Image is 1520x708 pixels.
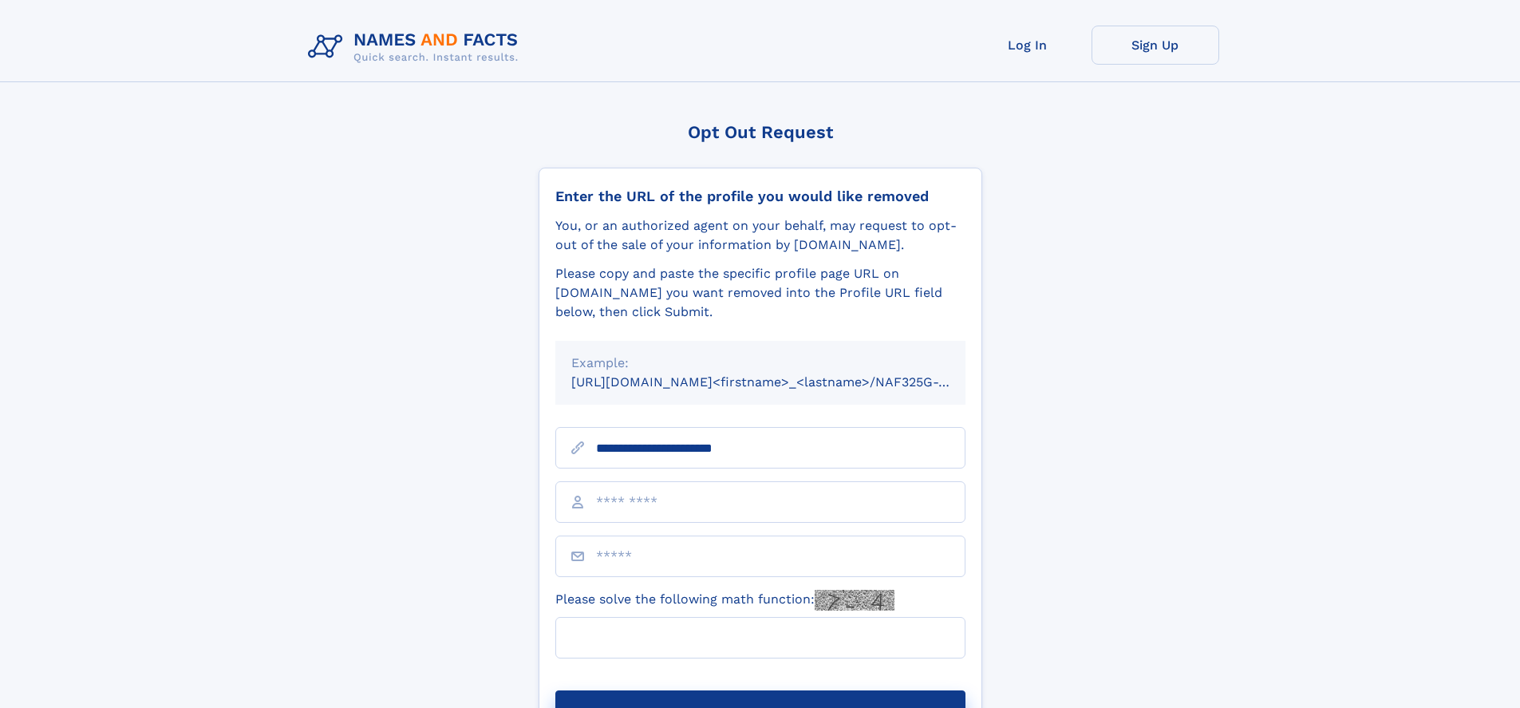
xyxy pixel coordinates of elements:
label: Please solve the following math function: [555,590,894,611]
div: You, or an authorized agent on your behalf, may request to opt-out of the sale of your informatio... [555,216,965,255]
a: Sign Up [1092,26,1219,65]
div: Opt Out Request [539,122,982,142]
small: [URL][DOMAIN_NAME]<firstname>_<lastname>/NAF325G-xxxxxxxx [571,374,996,390]
div: Example: [571,354,950,373]
div: Please copy and paste the specific profile page URL on [DOMAIN_NAME] you want removed into the Pr... [555,264,965,322]
div: Enter the URL of the profile you would like removed [555,188,965,205]
img: Logo Names and Facts [302,26,531,69]
a: Log In [964,26,1092,65]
